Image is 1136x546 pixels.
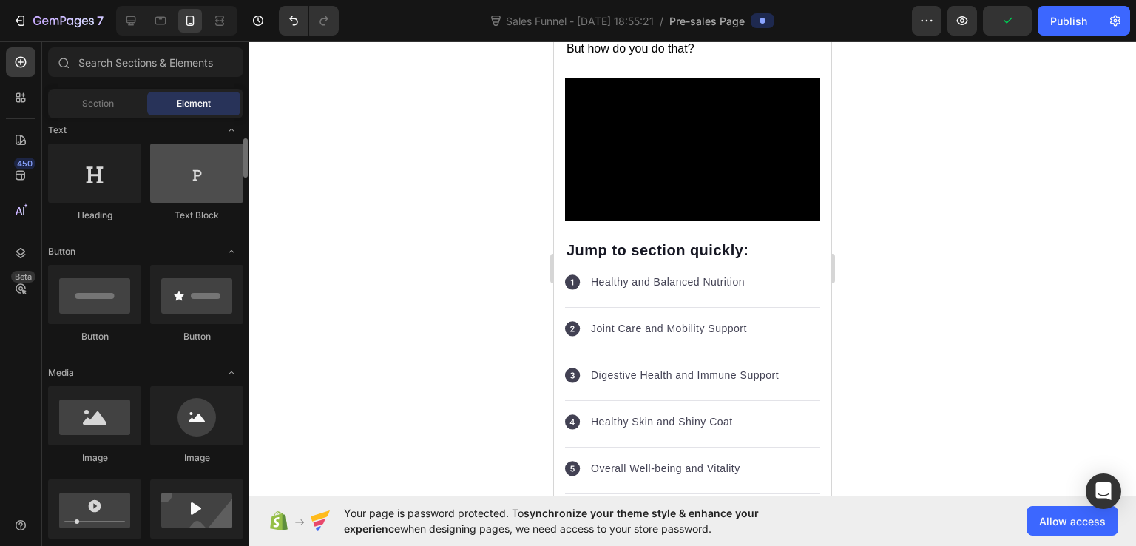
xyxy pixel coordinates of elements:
div: Heading [48,209,141,222]
iframe: Design area [554,41,831,496]
button: 7 [6,6,110,36]
span: Button [48,245,75,258]
span: Toggle open [220,361,243,385]
button: Publish [1038,6,1100,36]
div: Image [48,451,141,465]
span: Toggle open [220,240,243,263]
span: Text [48,124,67,137]
div: Button [48,330,141,343]
span: Sales Funnel - [DATE] 18:55:21 [503,13,657,29]
span: Media [48,366,74,380]
div: 450 [14,158,35,169]
div: Image [150,451,243,465]
input: Search Sections & Elements [48,47,243,77]
div: Undo/Redo [279,6,339,36]
div: Publish [1050,13,1087,29]
button: Allow access [1027,506,1118,536]
span: Pre-sales Page [669,13,745,29]
p: 7 [97,12,104,30]
span: Element [177,97,211,110]
div: Beta [11,271,35,283]
span: Section [82,97,114,110]
div: Text Block [150,209,243,222]
div: Button [150,330,243,343]
span: Toggle open [220,118,243,142]
span: / [660,13,663,29]
span: Your page is password protected. To when designing pages, we need access to your store password. [344,505,816,536]
span: synchronize your theme style & enhance your experience [344,507,759,535]
span: Allow access [1039,513,1106,529]
div: Open Intercom Messenger [1086,473,1121,509]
